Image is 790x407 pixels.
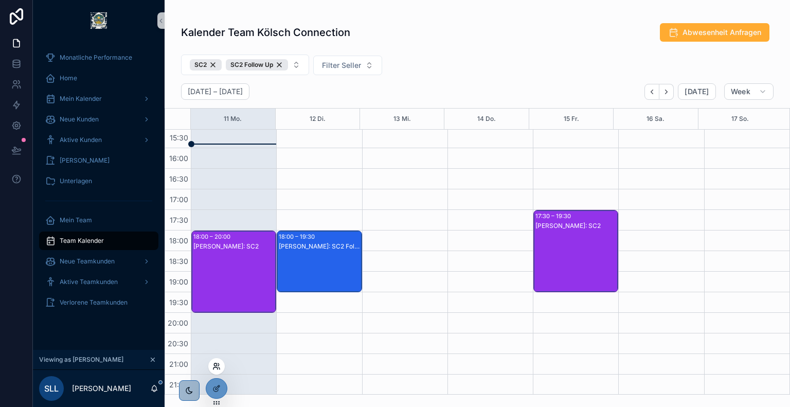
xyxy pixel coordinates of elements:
div: [PERSON_NAME]: SC2 Follow Up [279,242,361,251]
span: 20:00 [165,318,191,327]
a: Mein Kalender [39,90,158,108]
a: Monatliche Performance [39,48,158,67]
span: 19:00 [167,277,191,286]
span: Abwesenheit Anfragen [683,27,761,38]
button: 14 Do. [477,109,496,129]
span: Week [731,87,750,96]
p: [PERSON_NAME] [72,383,131,394]
div: SC2 [190,59,222,70]
span: Verlorene Teamkunden [60,298,128,307]
div: [PERSON_NAME]: SC2 [193,242,275,251]
button: Unselect SC_2 [190,59,222,70]
span: 16:00 [167,154,191,163]
div: 18:00 – 20:00[PERSON_NAME]: SC2 [192,231,276,312]
button: Select Button [181,55,309,75]
div: 18:00 – 19:30[PERSON_NAME]: SC2 Follow Up [277,231,361,292]
span: 21:30 [167,380,191,389]
span: 21:00 [167,360,191,368]
span: 15:30 [167,133,191,142]
a: Home [39,69,158,87]
button: 11 Mo. [224,109,242,129]
button: 12 Di. [310,109,326,129]
span: Team Kalender [60,237,104,245]
a: Aktive Kunden [39,131,158,149]
span: 16:30 [167,174,191,183]
span: Mein Kalender [60,95,102,103]
button: Unselect SC_2_FOLLOW_UP [226,59,288,70]
button: Next [659,84,674,100]
button: 17 So. [731,109,749,129]
a: Mein Team [39,211,158,229]
span: Home [60,74,77,82]
h2: [DATE] – [DATE] [188,86,243,97]
span: 19:30 [167,298,191,307]
span: 18:30 [167,257,191,266]
a: Team Kalender [39,232,158,250]
span: 17:00 [167,195,191,204]
span: Neue Teamkunden [60,257,115,266]
span: [DATE] [685,87,709,96]
span: Monatliche Performance [60,54,132,62]
a: [PERSON_NAME] [39,151,158,170]
a: Neue Kunden [39,110,158,129]
button: 15 Fr. [564,109,579,129]
span: SLL [44,382,59,395]
div: [PERSON_NAME]: SC2 [535,222,617,230]
div: SC2 Follow Up [226,59,288,70]
div: 18:00 – 20:00 [193,232,233,242]
span: Filter Seller [322,60,361,70]
span: 18:00 [167,236,191,245]
span: Viewing as [PERSON_NAME] [39,356,123,364]
span: Aktive Teamkunden [60,278,118,286]
div: 17:30 – 19:30 [535,211,573,221]
button: Select Button [313,56,382,75]
a: Unterlagen [39,172,158,190]
button: Abwesenheit Anfragen [660,23,769,42]
h1: Kalender Team Kölsch Connection [181,25,350,40]
span: 17:30 [167,216,191,224]
span: Unterlagen [60,177,92,185]
button: [DATE] [678,83,715,100]
div: scrollable content [33,41,165,325]
span: 20:30 [165,339,191,348]
span: [PERSON_NAME] [60,156,110,165]
button: Week [724,83,774,100]
img: App logo [91,12,107,29]
a: Neue Teamkunden [39,252,158,271]
a: Aktive Teamkunden [39,273,158,291]
a: Verlorene Teamkunden [39,293,158,312]
button: Back [644,84,659,100]
div: 17:30 – 19:30[PERSON_NAME]: SC2 [534,210,618,292]
span: Mein Team [60,216,92,224]
span: Aktive Kunden [60,136,102,144]
button: 16 Sa. [647,109,665,129]
button: 13 Mi. [393,109,411,129]
div: 18:00 – 19:30 [279,232,317,242]
span: Neue Kunden [60,115,99,123]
